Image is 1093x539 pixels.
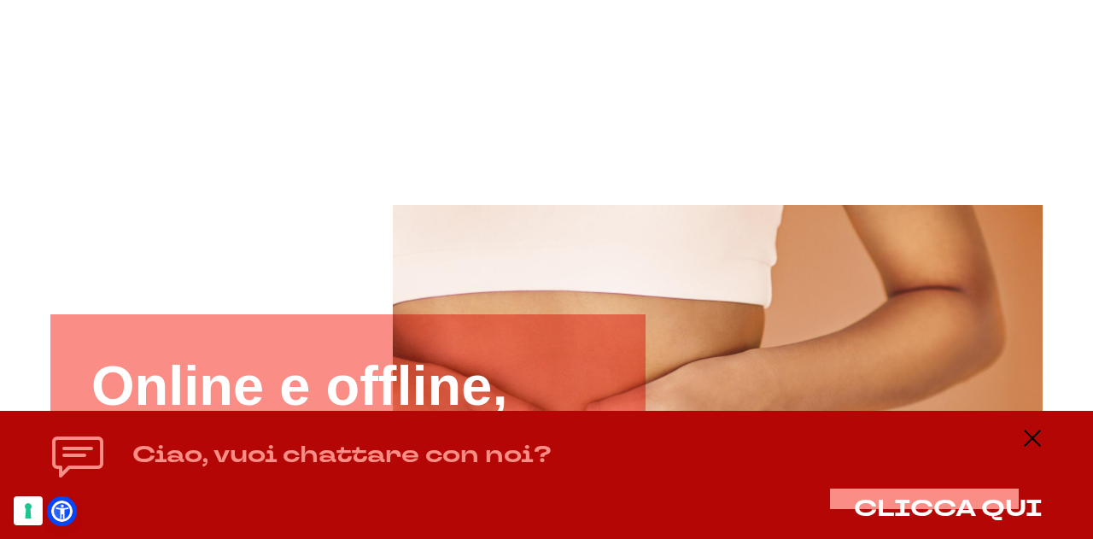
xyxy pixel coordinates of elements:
span: CLICCA QUI [854,493,1043,524]
a: Open Accessibility Menu [51,501,73,522]
h1: Online e offline, Lactoflorene comunica così [91,355,605,539]
button: CLICCA QUI [854,496,1043,522]
button: Le tue preferenze relative al consenso per le tecnologie di tracciamento [14,496,43,525]
h4: Ciao, vuoi chattare con noi? [132,439,552,472]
